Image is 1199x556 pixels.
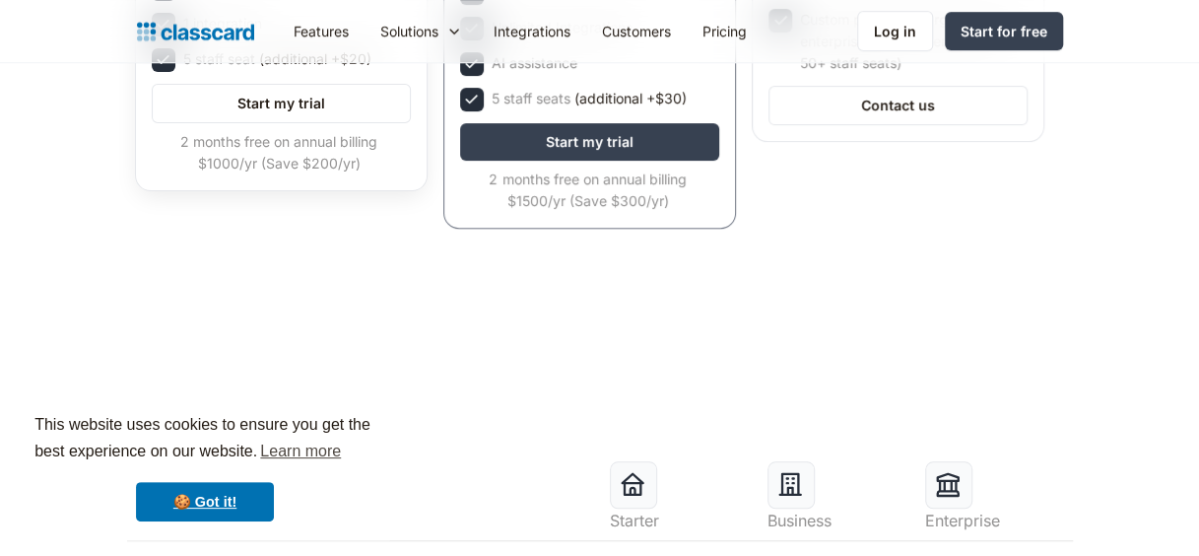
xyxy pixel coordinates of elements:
[380,21,438,41] div: Solutions
[687,9,763,53] a: Pricing
[945,12,1063,50] a: Start for free
[492,88,687,109] div: 5 staff seats
[925,509,1063,532] div: Enterprise
[610,509,748,532] div: Starter
[586,9,687,53] a: Customers
[767,509,905,532] div: Business
[460,169,715,212] div: 2 months free on annual billing $1500/yr (Save $300/yr)
[16,394,394,540] div: cookieconsent
[460,123,719,161] a: Start my trial
[278,9,365,53] a: Features
[257,437,344,466] a: learn more about cookies
[137,18,254,45] a: home
[961,21,1047,41] div: Start for free
[152,131,407,174] div: 2 months free on annual billing $1000/yr (Save $200/yr)
[365,9,478,53] div: Solutions
[478,9,586,53] a: Integrations
[857,11,933,51] a: Log in
[574,88,687,109] span: (additional +$30)
[136,482,274,521] a: dismiss cookie message
[874,21,916,41] div: Log in
[152,84,411,123] a: Start my trial
[34,413,375,466] span: This website uses cookies to ensure you get the best experience on our website.
[768,86,1028,125] a: Contact us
